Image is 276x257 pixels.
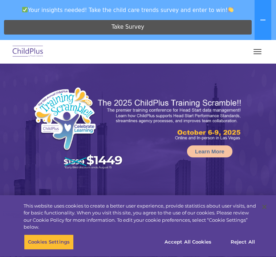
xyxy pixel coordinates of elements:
span: Your insights needed! Take the child care trends survey and enter to win! [3,3,253,17]
button: Close [256,199,272,215]
span: Take Survey [111,21,144,33]
img: ✅ [22,7,28,12]
span: Phone number [119,72,150,77]
a: Take Survey [4,20,252,35]
span: Last name [119,42,141,48]
div: This website uses cookies to create a better user experience, provide statistics about user visit... [24,202,256,231]
button: Cookies Settings [24,234,74,250]
img: ChildPlus by Procare Solutions [11,43,45,60]
a: Learn More [187,145,232,157]
button: Reject All [220,234,265,250]
button: Accept All Cookies [161,234,215,250]
img: 👏 [228,7,234,12]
